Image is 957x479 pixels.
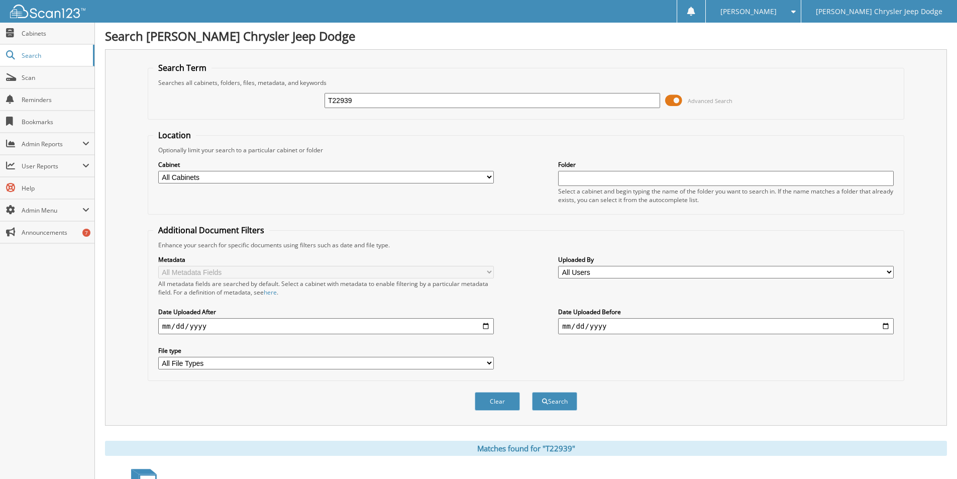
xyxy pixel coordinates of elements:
h1: Search [PERSON_NAME] Chrysler Jeep Dodge [105,28,947,44]
div: Searches all cabinets, folders, files, metadata, and keywords [153,78,899,87]
legend: Location [153,130,196,141]
button: Clear [475,392,520,411]
div: 7 [82,229,90,237]
label: File type [158,346,494,355]
label: Uploaded By [558,255,894,264]
label: Folder [558,160,894,169]
span: Admin Menu [22,206,82,215]
span: [PERSON_NAME] [720,9,777,15]
legend: Additional Document Filters [153,225,269,236]
div: All metadata fields are searched by default. Select a cabinet with metadata to enable filtering b... [158,279,494,297]
span: Advanced Search [688,97,732,105]
span: Announcements [22,228,89,237]
span: Scan [22,73,89,82]
span: Bookmarks [22,118,89,126]
a: here [264,288,277,297]
div: Select a cabinet and begin typing the name of the folder you want to search in. If the name match... [558,187,894,204]
input: end [558,318,894,334]
legend: Search Term [153,62,211,73]
img: scan123-logo-white.svg [10,5,85,18]
span: Help [22,184,89,193]
label: Metadata [158,255,494,264]
span: User Reports [22,162,82,170]
span: Reminders [22,95,89,104]
label: Date Uploaded Before [558,308,894,316]
span: Cabinets [22,29,89,38]
span: [PERSON_NAME] Chrysler Jeep Dodge [816,9,942,15]
div: Enhance your search for specific documents using filters such as date and file type. [153,241,899,249]
label: Date Uploaded After [158,308,494,316]
input: start [158,318,494,334]
button: Search [532,392,577,411]
span: Admin Reports [22,140,82,148]
label: Cabinet [158,160,494,169]
span: Search [22,51,88,60]
div: Optionally limit your search to a particular cabinet or folder [153,146,899,154]
div: Matches found for "T22939" [105,441,947,456]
